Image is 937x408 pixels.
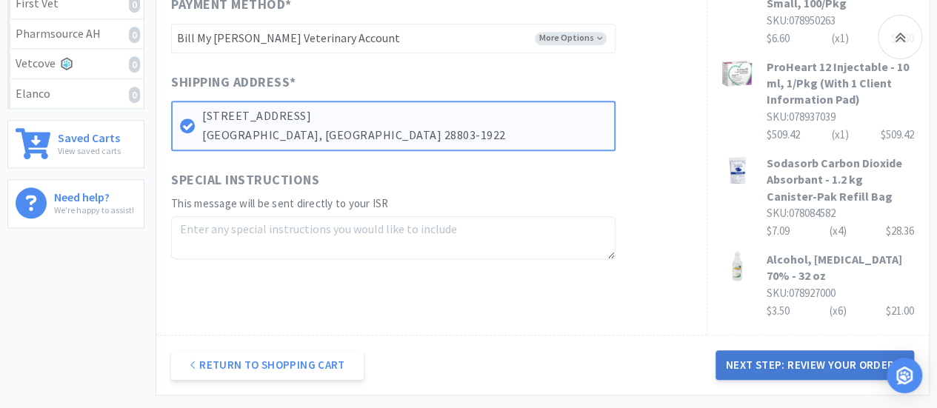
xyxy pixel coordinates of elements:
[767,13,836,27] span: SKU: 078950263
[716,350,914,380] button: Next Step: Review Your Order
[58,128,121,144] h6: Saved Carts
[767,302,914,320] div: $3.50
[202,107,607,126] p: [STREET_ADDRESS]
[881,126,914,144] div: $509.42
[54,187,134,203] h6: Need help?
[887,358,922,393] div: Open Intercom Messenger
[767,206,836,220] span: SKU: 078084582
[830,222,847,240] div: (x 4 )
[767,222,914,240] div: $7.09
[767,126,914,144] div: $509.42
[54,203,134,217] p: We're happy to assist!
[171,350,364,380] a: Return to Shopping Cart
[171,170,319,191] span: Special Instructions
[8,49,144,79] a: Vetcove0
[886,302,914,320] div: $21.00
[129,87,140,103] i: 0
[7,120,144,168] a: Saved CartsView saved carts
[129,27,140,43] i: 0
[58,144,121,158] p: View saved carts
[722,58,752,88] img: baeb03df4c2c4f75bfff148f8a5de20c_300829.jpeg
[767,110,836,124] span: SKU: 078937039
[886,222,914,240] div: $28.36
[16,84,136,104] div: Elanco
[767,155,914,204] h3: Sodasorb Carbon Dioxide Absorbant - 1.2 kg Canister-Pak Refill Bag
[722,251,752,281] img: b371acdc946346dba58fb9677d0b179b_194933.jpeg
[832,126,849,144] div: (x 1 )
[767,286,836,300] span: SKU: 078927000
[832,30,849,47] div: (x 1 )
[830,302,847,320] div: (x 6 )
[202,126,607,145] p: [GEOGRAPHIC_DATA], [GEOGRAPHIC_DATA] 28803-1922
[129,56,140,73] i: 0
[767,251,914,284] h3: Alcohol, [MEDICAL_DATA] 70% - 32 oz
[722,155,752,184] img: c8a519bf54bf4930a431080aa117caca_67528.jpeg
[8,79,144,109] a: Elanco0
[767,30,914,47] div: $6.60
[171,72,296,93] span: Shipping Address *
[16,24,136,44] div: Pharmsource AH
[8,19,144,50] a: Pharmsource AH0
[171,196,389,210] span: This message will be sent directly to your ISR
[16,54,136,73] div: Vetcove
[767,58,914,108] h3: ProHeart 12 Injectable - 10 ml, 1/Pkg (With 1 Client Information Pad)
